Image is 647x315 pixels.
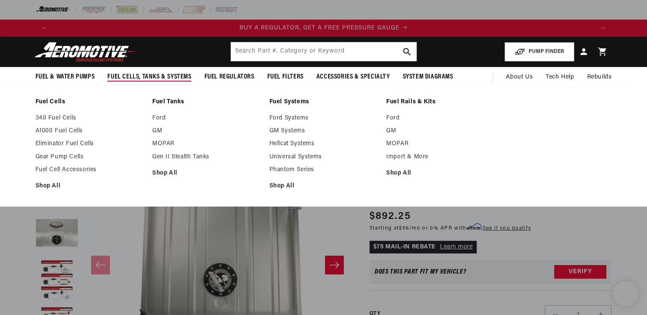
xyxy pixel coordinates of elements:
span: BUY A REGULATOR, GET A FREE PRESSURE GAUGE [239,25,399,31]
div: Does This part fit My vehicle? [375,268,467,275]
span: Tech Help [546,73,574,82]
a: Eliminator Fuel Cells [35,140,144,148]
a: Shop All [386,169,495,177]
summary: Fuel & Water Pumps [29,67,101,87]
a: Fuel Tanks [152,98,261,106]
a: MOPAR [152,140,261,148]
a: 340 Fuel Cells [35,114,144,122]
summary: Accessories & Specialty [310,67,396,87]
a: GM [386,127,495,135]
button: Load image 3 in gallery view [35,213,78,255]
a: About Us [499,67,539,87]
span: $56 [399,226,409,231]
button: PUMP FINDER [505,42,574,61]
p: $75 MAIL-IN REBATE [369,241,477,254]
span: Rebuilds [587,73,612,82]
a: A1000 Fuel Cells [35,127,144,135]
summary: Fuel Filters [261,67,310,87]
summary: Tech Help [539,67,580,87]
button: Load image 4 in gallery view [35,260,78,302]
a: Hellcat Systems [269,140,378,148]
span: Affirm [467,224,482,230]
a: Fuel Cell Accessories [35,166,144,174]
button: Translation missing: en.sections.announcements.previous_announcement [35,20,53,37]
summary: Rebuilds [581,67,618,87]
a: Gear Pump Cells [35,153,144,161]
p: Starting at /mo or 0% APR with . [369,224,531,232]
span: About Us [506,74,533,80]
a: GM Systems [269,127,378,135]
a: GM [152,127,261,135]
span: Fuel Filters [267,73,304,82]
input: Search by Part Number, Category or Keyword [231,42,417,61]
a: See if you qualify - Learn more about Affirm Financing (opens in modal) [483,226,531,231]
button: search button [398,42,417,61]
a: Phantom Series [269,166,378,174]
summary: System Diagrams [396,67,460,87]
a: Fuel Cells [35,98,144,106]
a: Shop All [269,182,378,190]
span: Fuel Cells, Tanks & Systems [107,73,191,82]
span: Fuel & Water Pumps [35,73,95,82]
span: Fuel Regulators [204,73,254,82]
a: MOPAR [386,140,495,148]
span: System Diagrams [403,73,453,82]
span: Accessories & Specialty [316,73,390,82]
div: 1 of 4 [53,23,595,33]
a: Ford Systems [269,114,378,122]
a: Ford [386,114,495,122]
a: Shop All [35,182,144,190]
a: Universal Systems [269,153,378,161]
summary: Fuel Regulators [198,67,261,87]
a: Fuel Rails & Kits [386,98,495,106]
summary: Fuel Cells, Tanks & Systems [101,67,198,87]
a: Import & More [386,153,495,161]
button: Translation missing: en.sections.announcements.next_announcement [595,20,612,37]
a: Learn more [440,244,473,250]
a: Shop All [152,169,261,177]
img: Aeromotive [32,42,139,62]
a: Fuel Systems [269,98,378,106]
button: Slide left [91,256,110,274]
div: Announcement [53,23,595,33]
span: $892.25 [369,209,411,224]
a: Gen II Stealth Tanks [152,153,261,161]
slideshow-component: Translation missing: en.sections.announcements.announcement_bar [14,20,633,37]
a: Ford [152,114,261,122]
button: Verify [554,265,606,279]
button: Slide right [325,256,344,274]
